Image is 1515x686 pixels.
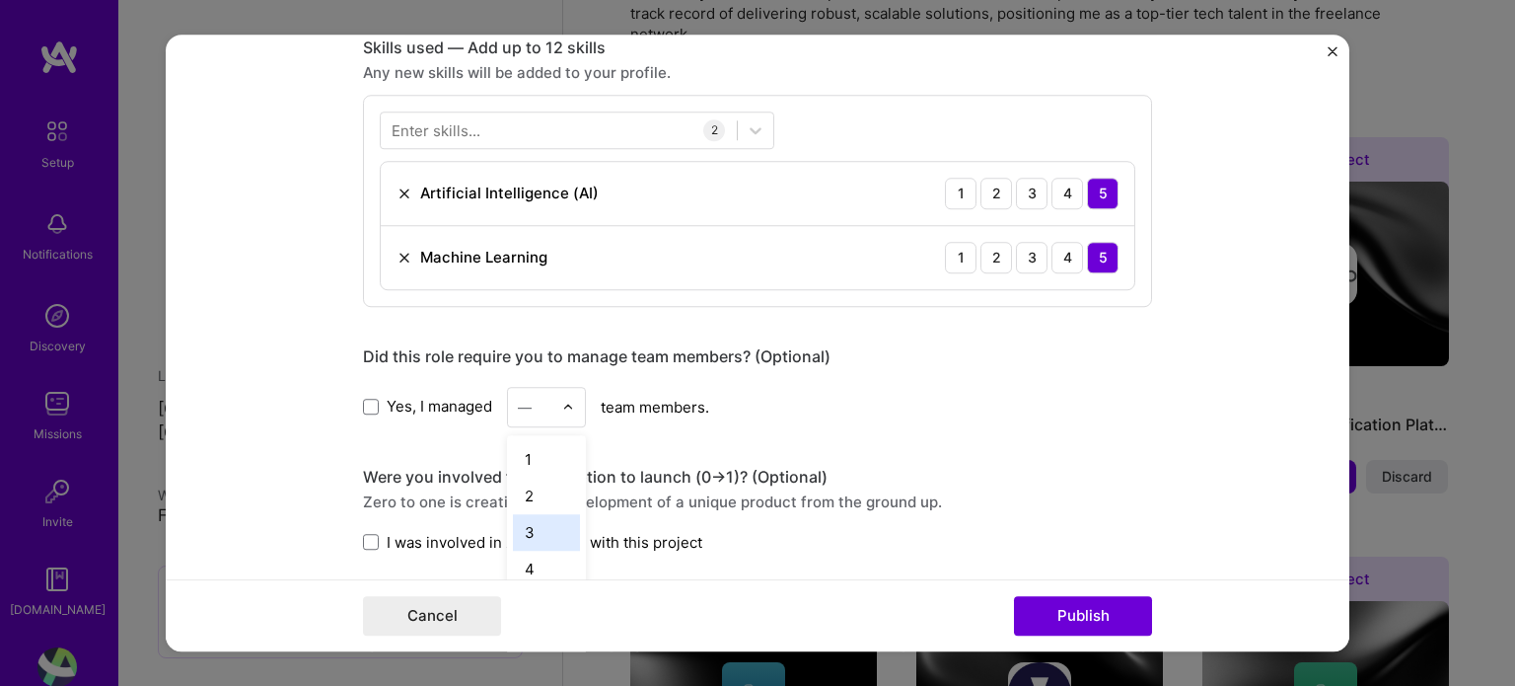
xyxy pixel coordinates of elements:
[1087,242,1118,273] div: 5
[387,532,702,553] span: I was involved in zero to one with this project
[703,119,725,141] div: 2
[1087,178,1118,209] div: 5
[420,247,547,267] div: Machine Learning
[1016,178,1047,209] div: 3
[513,478,580,514] div: 2
[397,250,412,266] img: Remove
[980,178,1012,209] div: 2
[363,596,501,636] button: Cancel
[363,62,1152,83] div: Any new skills will be added to your profile.
[945,242,976,273] div: 1
[363,492,1152,512] div: Zero to one is creation and development of a unique product from the ground up.
[1016,242,1047,273] div: 3
[945,178,976,209] div: 1
[363,387,1152,427] div: team members.
[1051,242,1083,273] div: 4
[363,38,1152,58] div: Skills used — Add up to 12 skills
[1014,596,1152,636] button: Publish
[513,551,580,587] div: 4
[562,401,574,413] img: drop icon
[518,397,532,418] div: —
[513,441,580,478] div: 1
[363,346,1152,367] div: Did this role require you to manage team members? (Optional)
[420,183,599,203] div: Artificial Intelligence (AI)
[387,397,492,418] span: Yes, I managed
[363,467,1152,488] div: Were you involved from inception to launch (0 -> 1)? (Optional)
[397,186,412,201] img: Remove
[980,242,1012,273] div: 2
[1328,46,1337,67] button: Close
[513,514,580,551] div: 3
[392,119,480,140] div: Enter skills...
[1051,178,1083,209] div: 4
